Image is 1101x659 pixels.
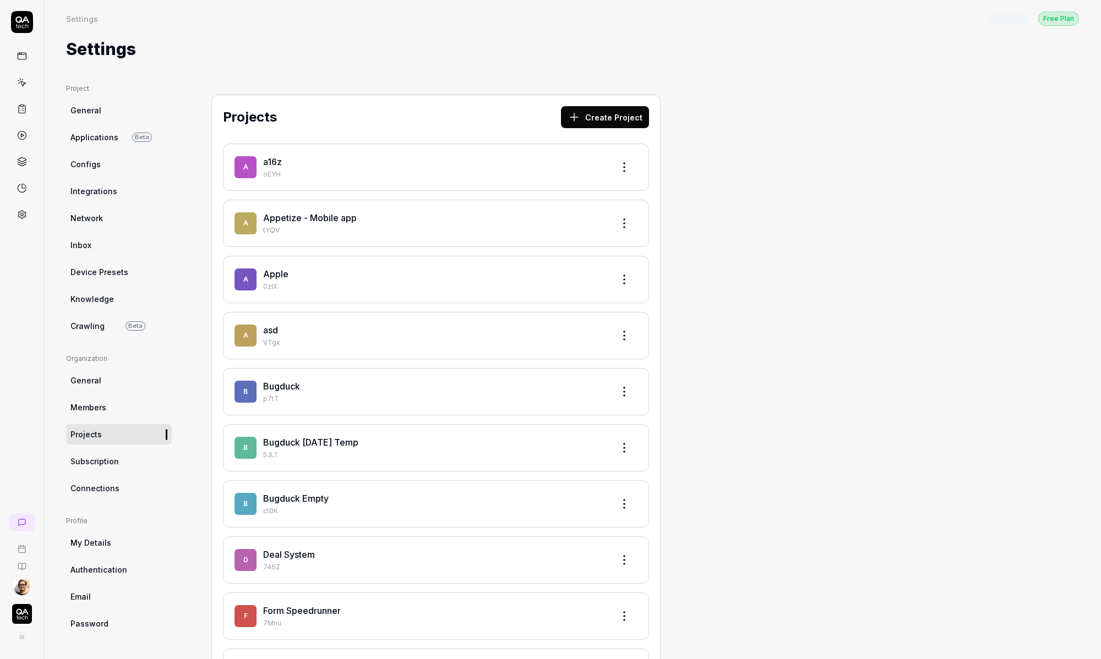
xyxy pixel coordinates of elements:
a: Connections [66,478,172,498]
span: a [235,156,257,178]
a: Appetize - Mobile app [263,212,357,223]
a: Book a call with us [4,536,39,553]
a: ApplicationsBeta [66,127,172,147]
span: Subscription [70,455,119,467]
span: Integrations [70,185,117,197]
a: Projects [66,424,172,444]
span: Crawling [70,320,105,332]
span: Applications [70,131,118,143]
span: Beta [132,133,152,142]
div: Project [66,84,172,94]
p: 0zIX [263,282,604,292]
a: Bugduck [DATE] Temp [263,437,358,448]
div: Profile [66,516,172,526]
span: Email [70,591,91,602]
div: Free Plan [1038,12,1079,26]
p: oEYH [263,169,604,179]
span: Projects [70,429,102,440]
p: tYQV [263,226,604,235]
a: Email [66,586,172,607]
span: A [235,212,257,234]
div: Organization [66,354,172,364]
button: Create Project [561,106,649,128]
h1: Settings [66,37,136,62]
img: QA Tech Logo [12,604,32,624]
a: My Details [66,532,172,553]
img: 704fe57e-bae9-4a0d-8bcb-c4203d9f0bb2.jpeg [13,578,31,595]
a: a16z [263,156,282,167]
a: Form Speedrunner [263,605,341,616]
span: A [235,268,257,290]
span: Members [70,402,106,413]
a: Deal System [263,549,315,560]
p: p7tT [263,394,604,404]
span: General [70,375,101,386]
a: General [66,370,172,391]
span: Network [70,212,103,224]
span: My Details [70,537,111,548]
span: General [70,105,101,116]
p: 746Z [263,562,604,572]
span: B [235,437,257,459]
span: Beta [126,321,145,331]
p: 5JL1 [263,450,604,460]
a: Members [66,397,172,418]
p: VTgx [263,338,604,348]
span: a [235,325,257,347]
a: Authentication [66,559,172,580]
a: New conversation [9,514,35,531]
a: Knowledge [66,289,172,309]
a: Integrations [66,181,172,201]
h2: Projects [223,107,277,127]
a: Documentation [4,553,39,571]
a: General [66,100,172,120]
span: B [235,493,257,515]
a: Configs [66,154,172,174]
a: asd [263,325,278,336]
span: Configs [70,158,101,170]
span: Authentication [70,564,127,575]
button: Free Plan [1038,11,1079,26]
span: Connections [70,482,119,494]
a: Network [66,208,172,228]
a: Bugduck Empty [263,493,329,504]
a: Password [66,613,172,634]
div: Settings [66,13,98,24]
span: Password [70,618,108,629]
a: Device Presets [66,262,172,282]
span: Knowledge [70,293,114,305]
p: 7Mnu [263,618,604,628]
a: Bugduck [263,381,300,392]
a: CrawlingBeta [66,316,172,336]
p: ct0K [263,506,604,516]
span: D [235,549,257,571]
button: QA Tech Logo [4,595,39,626]
span: Device Presets [70,266,128,278]
span: F [235,605,257,627]
a: Subscription [66,451,172,471]
a: Apple [263,268,288,279]
span: B [235,381,257,403]
a: Inbox [66,235,172,255]
span: Inbox [70,239,91,251]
